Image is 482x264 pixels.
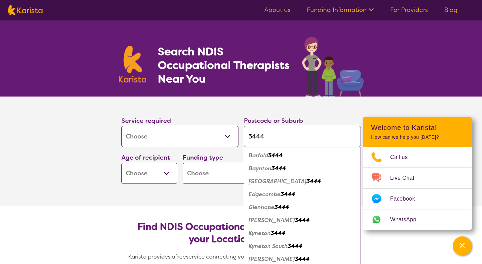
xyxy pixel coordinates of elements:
em: Kyneton South [249,243,288,250]
em: 3444 [268,152,283,159]
h2: Welcome to Karista! [371,123,464,132]
img: occupational-therapy [302,37,364,97]
div: Channel Menu [363,117,472,230]
button: Channel Menu [453,236,472,255]
label: Funding type [183,153,223,162]
label: Service required [121,117,171,125]
div: Greenhill 3444 [247,214,358,227]
label: Postcode or Suburb [244,117,303,125]
a: Blog [444,6,458,14]
ul: Choose channel [363,147,472,230]
span: WhatsApp [390,215,425,225]
img: Karista logo [119,46,147,83]
div: Baynton 3444 [247,162,358,175]
a: Web link opens in a new tab. [363,209,472,230]
h2: Find NDIS Occupational Therapists based on your Location & Needs [127,221,355,245]
em: [GEOGRAPHIC_DATA] [249,178,306,185]
em: 3444 [271,230,285,237]
h1: Search NDIS Occupational Therapists Near You [158,45,290,86]
div: Barfold 3444 [247,149,358,162]
input: Type [244,126,361,147]
em: Edgecombe [249,191,281,198]
em: 3444 [295,255,310,263]
em: 3444 [281,191,295,198]
label: Age of recipient [121,153,170,162]
em: Baynton [249,165,271,172]
span: free [175,253,186,260]
em: Barfold [249,152,268,159]
em: 3444 [306,178,321,185]
div: Baynton East 3444 [247,175,358,188]
span: Live Chat [390,173,422,183]
span: Call us [390,152,416,162]
em: Glenhope [249,204,275,211]
em: Kyneton [249,230,271,237]
div: Kyneton South 3444 [247,240,358,253]
a: Funding Information [307,6,374,14]
em: [PERSON_NAME] [249,217,295,224]
div: Kyneton 3444 [247,227,358,240]
em: 3444 [271,165,286,172]
a: For Providers [390,6,428,14]
div: Glenhope 3444 [247,201,358,214]
span: Facebook [390,194,423,204]
em: [PERSON_NAME] [249,255,295,263]
a: About us [264,6,290,14]
em: 3444 [288,243,302,250]
div: Edgecombe 3444 [247,188,358,201]
em: 3444 [275,204,289,211]
span: Karista provides a [128,253,175,260]
em: 3444 [295,217,310,224]
img: Karista logo [8,5,43,15]
p: How can we help you [DATE]? [371,134,464,140]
